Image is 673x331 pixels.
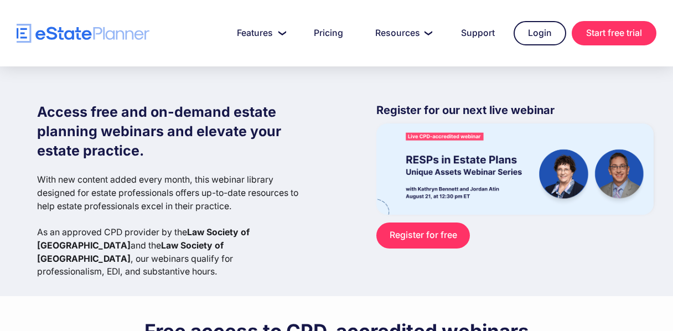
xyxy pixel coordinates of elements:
[37,173,302,278] p: With new content added every month, this webinar library designed for estate professionals offers...
[448,22,508,44] a: Support
[362,22,442,44] a: Resources
[17,24,149,43] a: home
[376,223,470,249] a: Register for free
[376,123,654,215] img: eState Academy webinar
[514,21,566,45] a: Login
[37,227,250,251] strong: Law Society of [GEOGRAPHIC_DATA]
[376,102,654,123] p: Register for our next live webinar
[301,22,356,44] a: Pricing
[224,22,295,44] a: Features
[37,240,224,264] strong: Law Society of [GEOGRAPHIC_DATA]
[572,21,656,45] a: Start free trial
[37,102,302,161] h1: Access free and on-demand estate planning webinars and elevate your estate practice.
